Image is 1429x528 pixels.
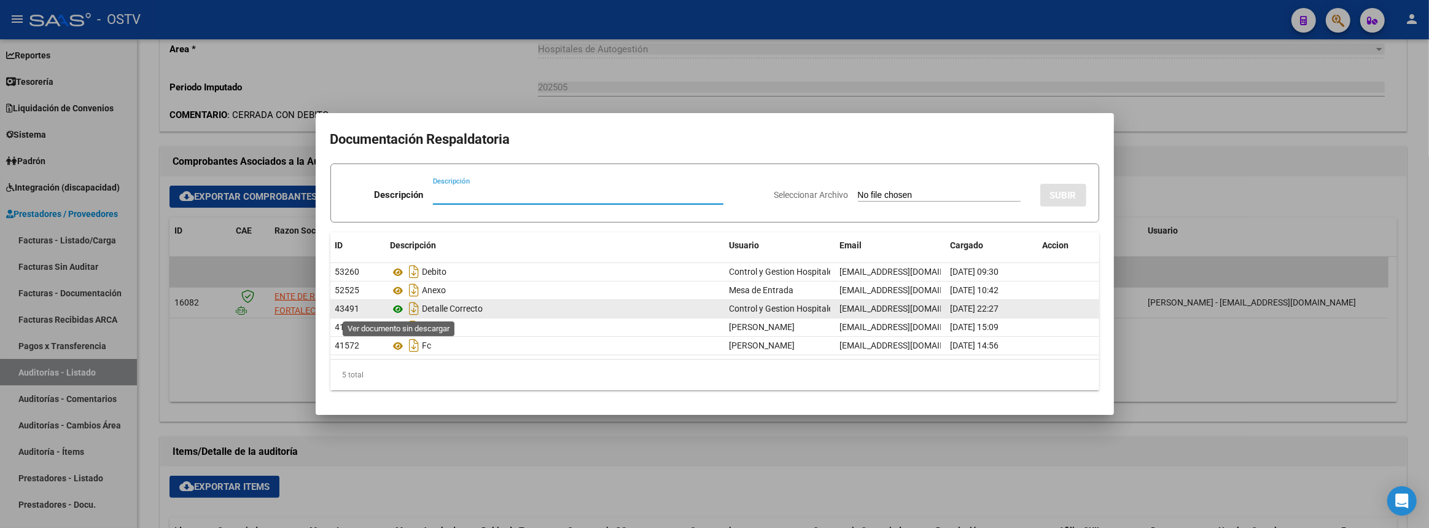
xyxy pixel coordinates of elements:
span: [EMAIL_ADDRESS][DOMAIN_NAME] [840,341,976,350]
span: [DATE] 22:27 [951,304,999,313]
p: Descripción [374,188,423,202]
span: Control y Gestion Hospitales Públicos (OSTV) [730,304,901,313]
div: 5 total [330,360,1099,390]
span: [DATE] 09:30 [951,267,999,277]
span: Email [840,240,862,250]
span: [EMAIL_ADDRESS][DOMAIN_NAME] [840,322,976,332]
span: [DATE] 14:56 [951,341,999,350]
h2: Documentación Respaldatoria [330,128,1099,151]
span: Descripción [391,240,437,250]
i: Descargar documento [407,317,422,337]
span: [PERSON_NAME] [730,341,795,350]
span: [DATE] 15:09 [951,322,999,332]
span: Usuario [730,240,760,250]
div: Doc [391,317,720,337]
span: Control y Gestion Hospitales Públicos (OSTV) [730,267,901,277]
i: Descargar documento [407,299,422,318]
span: [PERSON_NAME] [730,322,795,332]
span: ID [335,240,343,250]
span: Cargado [951,240,984,250]
datatable-header-cell: Cargado [946,232,1038,259]
datatable-header-cell: ID [330,232,386,259]
span: 41572 [335,341,360,350]
div: Anexo [391,280,720,300]
div: Fc [391,336,720,355]
datatable-header-cell: Usuario [725,232,835,259]
div: Debito [391,262,720,282]
i: Descargar documento [407,280,422,300]
span: 53260 [335,267,360,277]
span: [DATE] 10:42 [951,285,999,295]
span: 52525 [335,285,360,295]
span: [EMAIL_ADDRESS][DOMAIN_NAME] [840,304,976,313]
datatable-header-cell: Descripción [386,232,725,259]
span: [EMAIL_ADDRESS][DOMAIN_NAME] [840,285,976,295]
div: Open Intercom Messenger [1387,486,1417,516]
i: Descargar documento [407,262,422,282]
datatable-header-cell: Accion [1038,232,1099,259]
span: Seleccionar Archivo [774,190,849,200]
datatable-header-cell: Email [835,232,946,259]
span: 43491 [335,304,360,313]
span: [EMAIL_ADDRESS][DOMAIN_NAME] [840,267,976,277]
span: Accion [1043,240,1069,250]
button: SUBIR [1040,184,1086,207]
span: 41576 [335,322,360,332]
i: Descargar documento [407,336,422,355]
div: Detalle Correcto [391,299,720,318]
span: SUBIR [1050,190,1077,201]
span: Mesa de Entrada [730,285,794,295]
